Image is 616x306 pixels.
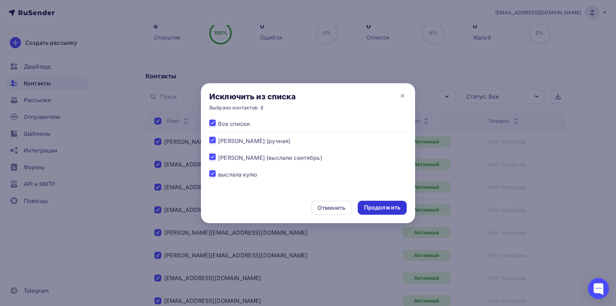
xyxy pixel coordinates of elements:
div: Продолжить [364,204,400,212]
span: [PERSON_NAME] (ручная) [218,137,290,145]
span: выслала кулю [218,170,257,179]
div: Отменить [317,204,345,212]
span: [PERSON_NAME] (выслали сентябрь) [218,154,322,162]
span: Все списки [218,120,250,128]
div: Выбрано контактов: 8 [209,104,296,111]
div: Исключить из списка [209,92,296,101]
